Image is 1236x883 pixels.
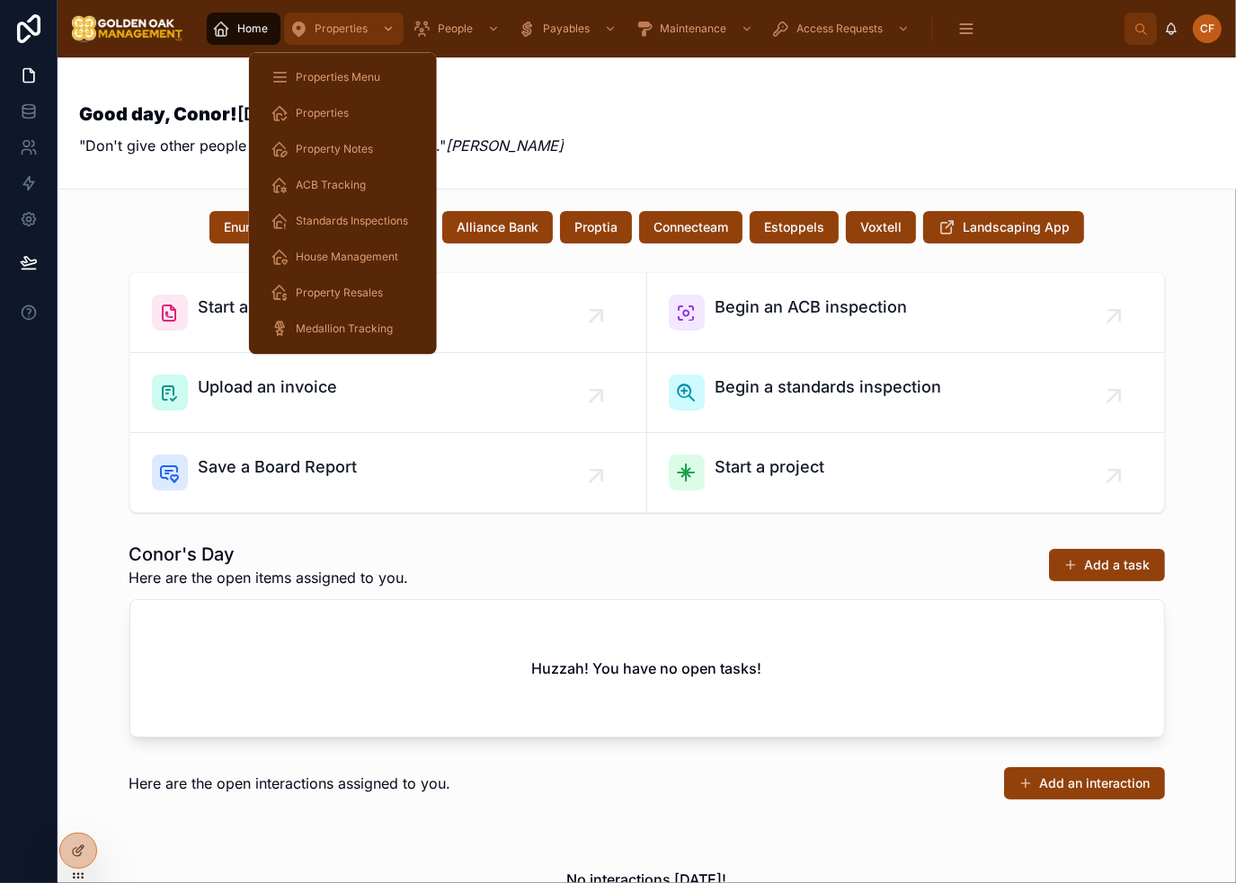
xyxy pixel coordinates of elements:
[647,273,1164,353] a: Begin an ACB inspection
[209,211,350,243] button: Enumerate Engage
[260,97,426,129] a: Properties
[72,14,183,43] img: App logo
[79,135,564,156] p: "Don't give other people permission to ruin your day."
[629,13,762,45] a: Maintenance
[796,22,883,36] span: Access Requests
[660,22,726,36] span: Maintenance
[532,658,762,679] h2: Huzzah! You have no open tasks!
[457,218,538,236] span: Alliance Bank
[130,433,647,512] a: Save a Board Report
[716,455,825,480] span: Start a project
[296,286,383,300] span: Property Resales
[207,13,280,45] a: Home
[260,61,426,93] a: Properties Menu
[296,322,393,336] span: Medallion Tracking
[716,375,942,400] span: Begin a standards inspection
[963,218,1070,236] span: Landscaping App
[860,218,902,236] span: Voxtell
[198,9,1125,49] div: scrollable content
[766,13,919,45] a: Access Requests
[296,214,408,228] span: Standards Inspections
[716,295,908,320] span: Begin an ACB inspection
[260,205,426,237] a: Standards Inspections
[296,178,366,192] span: ACB Tracking
[1200,22,1214,36] span: CF
[846,211,916,243] button: Voxtell
[237,22,268,36] span: Home
[224,218,335,236] span: Enumerate Engage
[442,211,553,243] button: Alliance Bank
[129,567,409,588] span: Here are the open items assigned to you.
[407,13,509,45] a: People
[260,133,426,165] a: Property Notes
[260,241,426,273] a: House Management
[764,218,824,236] span: Estoppels
[129,542,409,567] h1: Conor's Day
[647,353,1164,433] a: Begin a standards inspection
[574,218,618,236] span: Proptia
[296,250,398,264] span: House Management
[639,211,742,243] button: Connecteam
[543,22,590,36] span: Payables
[654,218,728,236] span: Connecteam
[130,273,647,353] a: Start a new interaction
[1004,767,1165,799] button: Add an interaction
[750,211,839,243] button: Estoppels
[260,169,426,201] a: ACB Tracking
[296,70,380,84] span: Properties Menu
[130,353,647,433] a: Upload an invoice
[199,295,375,320] span: Start a new interaction
[284,13,404,45] a: Properties
[260,277,426,309] a: Property Resales
[260,313,426,345] a: Medallion Tracking
[296,142,373,156] span: Property Notes
[1049,549,1165,581] button: Add a task
[438,22,473,36] span: People
[512,13,626,45] a: Payables
[446,137,564,155] em: [PERSON_NAME]
[560,211,632,243] button: Proptia
[199,375,338,400] span: Upload an invoice
[296,106,349,120] span: Properties
[79,101,564,128] h3: [DATE] is [DATE].
[79,103,237,125] strong: Good day, Conor!
[315,22,368,36] span: Properties
[199,455,358,480] span: Save a Board Report
[923,211,1084,243] button: Landscaping App
[647,433,1164,512] a: Start a project
[129,773,451,794] span: Here are the open interactions assigned to you.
